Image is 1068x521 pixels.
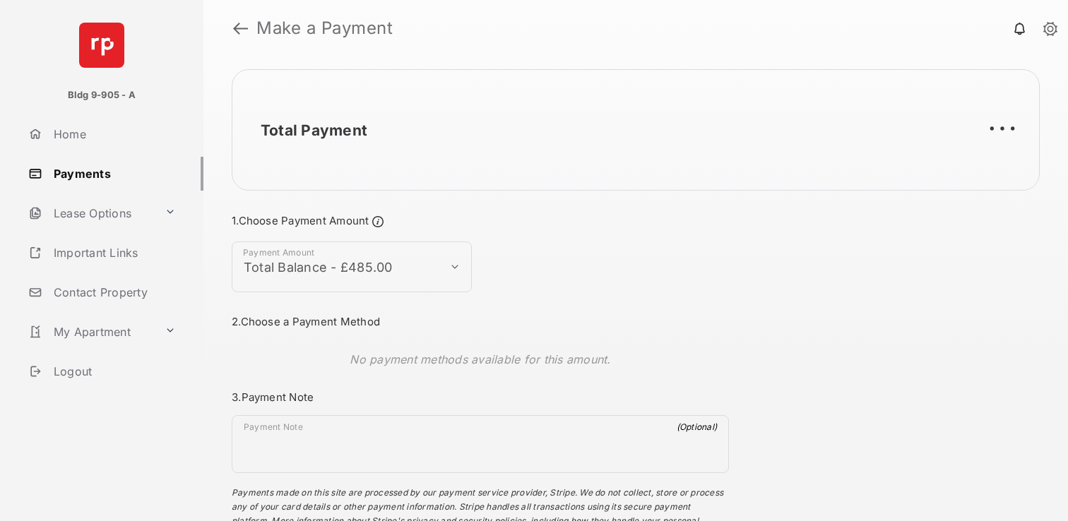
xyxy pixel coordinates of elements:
p: Bldg 9-905 - A [68,88,136,102]
a: Contact Property [23,275,203,309]
a: My Apartment [23,315,159,349]
a: Logout [23,354,203,388]
h3: 1. Choose Payment Amount [232,213,729,230]
a: Lease Options [23,196,159,230]
h3: 2. Choose a Payment Method [232,315,729,328]
h2: Total Payment [261,121,367,139]
a: Important Links [23,236,182,270]
a: Home [23,117,203,151]
p: No payment methods available for this amount. [350,351,610,368]
img: svg+xml;base64,PHN2ZyB4bWxucz0iaHR0cDovL3d3dy53My5vcmcvMjAwMC9zdmciIHdpZHRoPSI2NCIgaGVpZ2h0PSI2NC... [79,23,124,68]
a: Payments [23,157,203,191]
h3: 3. Payment Note [232,390,729,404]
strong: Make a Payment [256,20,393,37]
